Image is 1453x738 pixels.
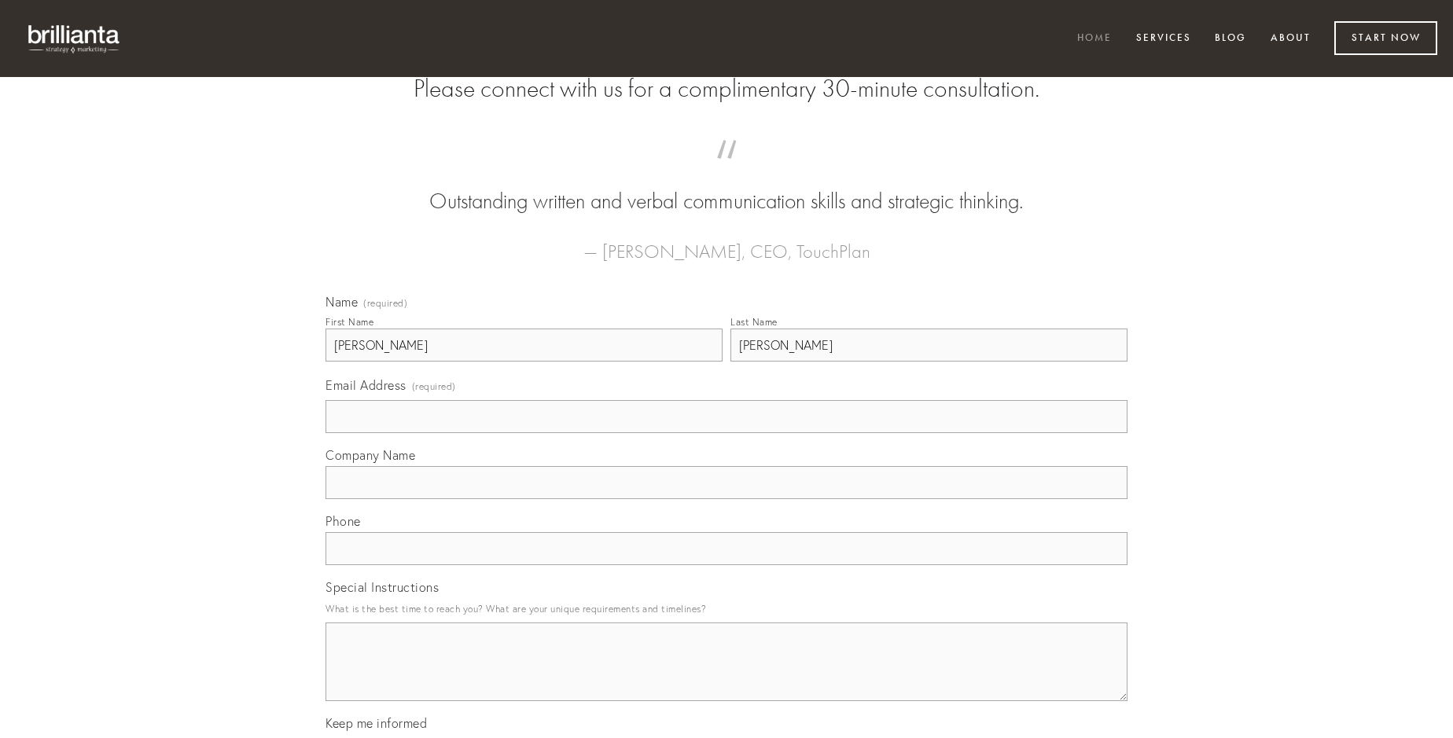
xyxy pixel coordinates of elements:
[1067,26,1122,52] a: Home
[326,447,415,463] span: Company Name
[363,299,407,308] span: (required)
[351,156,1102,217] blockquote: Outstanding written and verbal communication skills and strategic thinking.
[1205,26,1256,52] a: Blog
[16,16,134,61] img: brillianta - research, strategy, marketing
[1260,26,1321,52] a: About
[326,74,1127,104] h2: Please connect with us for a complimentary 30-minute consultation.
[326,513,361,529] span: Phone
[351,217,1102,267] figcaption: — [PERSON_NAME], CEO, TouchPlan
[351,156,1102,186] span: “
[326,316,373,328] div: First Name
[1126,26,1201,52] a: Services
[326,715,427,731] span: Keep me informed
[412,376,456,397] span: (required)
[326,377,406,393] span: Email Address
[326,598,1127,619] p: What is the best time to reach you? What are your unique requirements and timelines?
[730,316,778,328] div: Last Name
[326,579,439,595] span: Special Instructions
[326,294,358,310] span: Name
[1334,21,1437,55] a: Start Now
